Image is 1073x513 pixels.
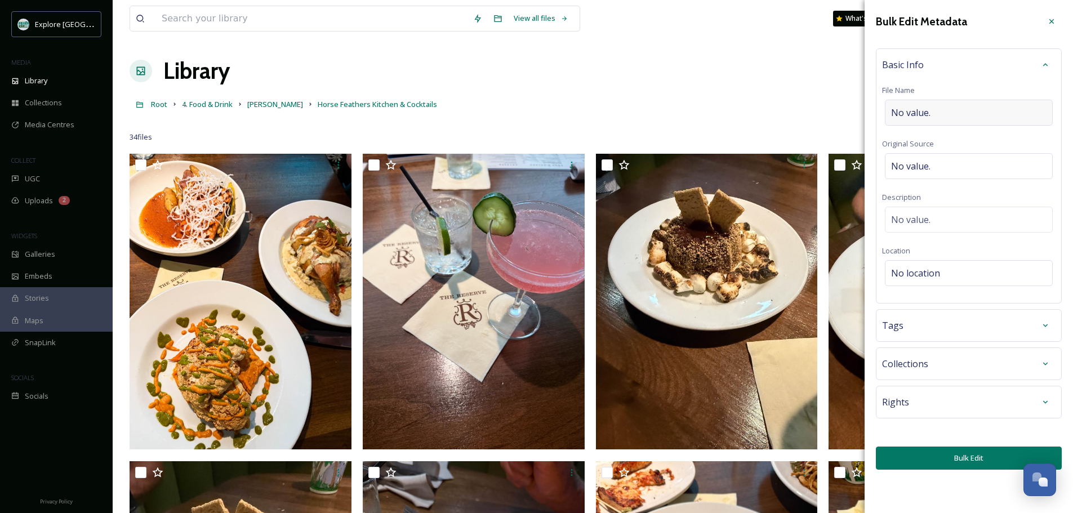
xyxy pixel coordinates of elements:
[363,154,585,449] img: Horsefeathers August 2025.jpg
[882,139,934,149] span: Original Source
[130,132,152,142] span: 34 file s
[247,97,303,111] a: [PERSON_NAME]
[59,196,70,205] div: 2
[18,19,29,30] img: 67e7af72-b6c8-455a-acf8-98e6fe1b68aa.avif
[156,6,468,31] input: Search your library
[151,97,167,111] a: Root
[876,447,1062,470] button: Bulk Edit
[25,119,74,130] span: Media Centres
[40,498,73,505] span: Privacy Policy
[182,97,233,111] a: 4. Food & Drink
[130,154,351,449] img: The Reserve Food.jpg
[318,99,437,109] span: Horse Feathers Kitchen & Cocktails
[11,373,34,382] span: SOCIALS
[11,156,35,164] span: COLLECT
[318,97,437,111] a: Horse Feathers Kitchen & Cocktails
[25,173,40,184] span: UGC
[891,266,940,280] span: No location
[829,154,1050,449] img: Horsefeathers August 2025-21.jpg
[163,54,230,88] a: Library
[876,14,967,30] h3: Bulk Edit Metadata
[882,192,921,202] span: Description
[25,97,62,108] span: Collections
[891,106,930,119] span: No value.
[35,19,190,29] span: Explore [GEOGRAPHIC_DATA][PERSON_NAME]
[25,337,56,348] span: SnapLink
[11,231,37,240] span: WIDGETS
[882,319,903,332] span: Tags
[882,246,910,256] span: Location
[833,11,889,26] a: What's New
[40,494,73,507] a: Privacy Policy
[11,58,31,66] span: MEDIA
[882,58,924,72] span: Basic Info
[25,271,52,282] span: Embeds
[25,249,55,260] span: Galleries
[1023,463,1056,496] button: Open Chat
[151,99,167,109] span: Root
[182,99,233,109] span: 4. Food & Drink
[882,85,915,95] span: File Name
[882,357,928,371] span: Collections
[25,391,48,402] span: Socials
[25,315,43,326] span: Maps
[25,75,47,86] span: Library
[508,7,574,29] a: View all files
[891,213,930,226] span: No value.
[25,293,49,304] span: Stories
[25,195,53,206] span: Uploads
[882,395,909,409] span: Rights
[596,154,818,449] img: Horsefeathers August 2025-24.jpg
[247,99,303,109] span: [PERSON_NAME]
[891,159,930,173] span: No value.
